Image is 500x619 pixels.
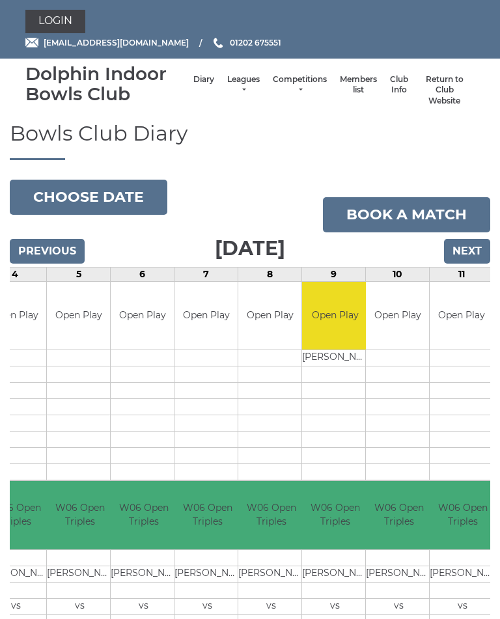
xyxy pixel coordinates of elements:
a: Return to Club Website [421,74,468,107]
td: W06 Open Triples [238,481,304,549]
td: W06 Open Triples [174,481,240,549]
a: Competitions [273,74,327,96]
img: Email [25,38,38,48]
td: [PERSON_NAME] [302,350,368,366]
div: Dolphin Indoor Bowls Club [25,64,187,104]
td: 10 [366,267,430,281]
a: Diary [193,74,214,85]
td: 5 [47,267,111,281]
img: Phone us [214,38,223,48]
td: vs [47,598,113,614]
td: Open Play [47,282,110,350]
h1: Bowls Club Diary [10,122,490,159]
td: [PERSON_NAME] [174,566,240,582]
td: vs [430,598,495,614]
a: Login [25,10,85,33]
td: Open Play [238,282,301,350]
a: Leagues [227,74,260,96]
td: vs [238,598,304,614]
td: W06 Open Triples [111,481,176,549]
td: W06 Open Triples [366,481,432,549]
td: Open Play [302,282,368,350]
td: W06 Open Triples [302,481,368,549]
td: vs [111,598,176,614]
td: [PERSON_NAME] [47,566,113,582]
input: Previous [10,239,85,264]
a: Email [EMAIL_ADDRESS][DOMAIN_NAME] [25,36,189,49]
td: vs [174,598,240,614]
td: [PERSON_NAME] [238,566,304,582]
td: Open Play [111,282,174,350]
td: [PERSON_NAME] [366,566,432,582]
td: 6 [111,267,174,281]
button: Choose date [10,180,167,215]
a: Phone us 01202 675551 [212,36,281,49]
td: Open Play [174,282,238,350]
input: Next [444,239,490,264]
td: [PERSON_NAME] [111,566,176,582]
td: Open Play [366,282,429,350]
td: vs [302,598,368,614]
td: 7 [174,267,238,281]
td: [PERSON_NAME] [302,566,368,582]
td: [PERSON_NAME] [430,566,495,582]
td: Open Play [430,282,493,350]
span: [EMAIL_ADDRESS][DOMAIN_NAME] [44,38,189,48]
td: 8 [238,267,302,281]
a: Book a match [323,197,490,232]
td: 9 [302,267,366,281]
span: 01202 675551 [230,38,281,48]
td: 11 [430,267,493,281]
a: Members list [340,74,377,96]
a: Club Info [390,74,408,96]
td: W06 Open Triples [47,481,113,549]
td: vs [366,598,432,614]
td: W06 Open Triples [430,481,495,549]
